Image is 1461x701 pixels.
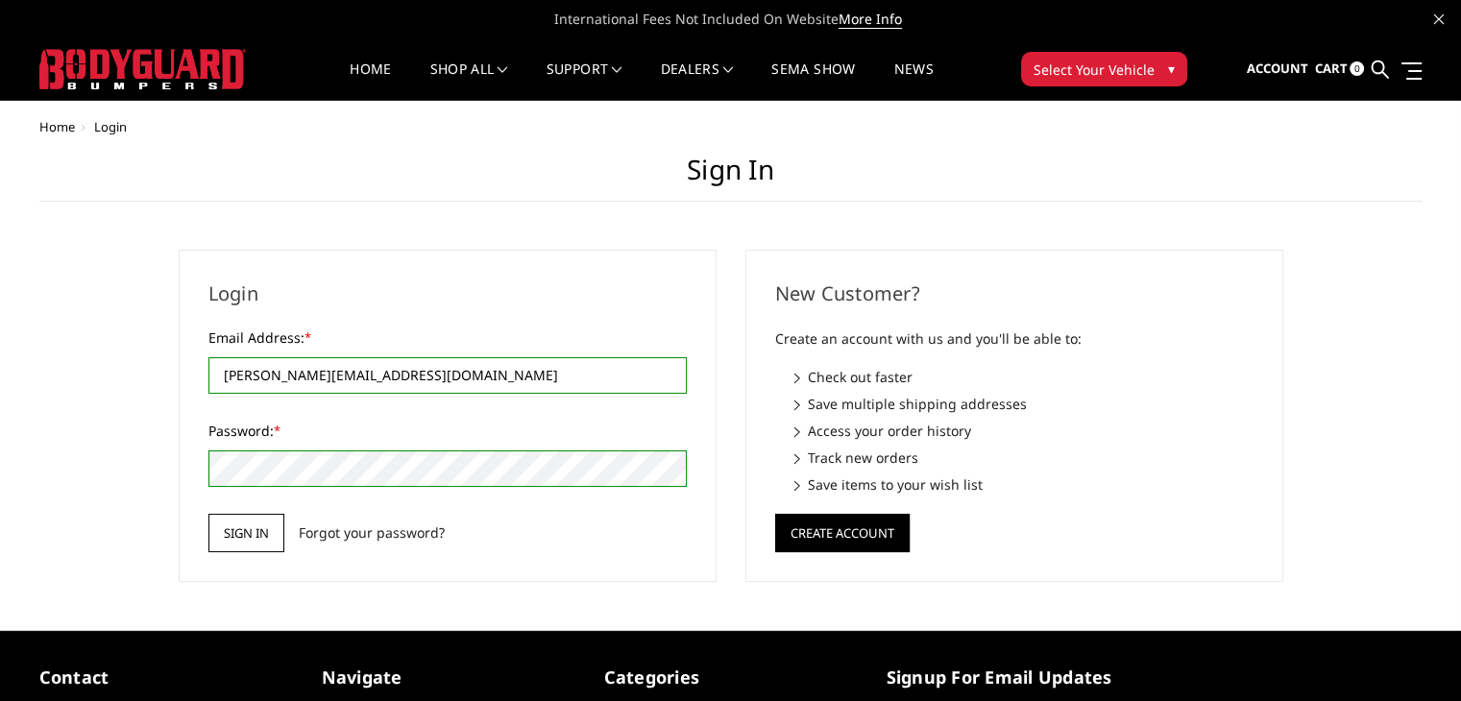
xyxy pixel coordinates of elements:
[298,522,444,543] a: Forgot your password?
[208,327,687,348] label: Email Address:
[771,62,855,100] a: SEMA Show
[1021,52,1187,86] button: Select Your Vehicle
[794,421,1254,441] li: Access your order history
[1246,60,1307,77] span: Account
[208,279,687,308] h2: Login
[430,62,508,100] a: shop all
[1168,59,1175,79] span: ▾
[794,474,1254,495] li: Save items to your wish list
[794,367,1254,387] li: Check out faster
[39,118,75,135] a: Home
[661,62,734,100] a: Dealers
[775,327,1254,350] p: Create an account with us and you'll be able to:
[775,521,910,540] a: Create Account
[794,447,1254,468] li: Track new orders
[604,665,858,690] h5: Categories
[208,421,687,441] label: Password:
[39,154,1423,202] h1: Sign in
[208,514,284,552] input: Sign in
[1350,61,1364,76] span: 0
[893,62,933,100] a: News
[775,279,1254,308] h2: New Customer?
[39,665,293,690] h5: contact
[1314,60,1347,77] span: Cart
[322,665,575,690] h5: Navigate
[887,665,1140,690] h5: signup for email updates
[39,49,246,89] img: BODYGUARD BUMPERS
[1365,609,1461,701] iframe: Chat Widget
[1034,60,1155,80] span: Select Your Vehicle
[94,118,127,135] span: Login
[839,10,902,29] a: More Info
[350,62,391,100] a: Home
[794,394,1254,414] li: Save multiple shipping addresses
[775,514,910,552] button: Create Account
[547,62,622,100] a: Support
[1314,43,1364,95] a: Cart 0
[1246,43,1307,95] a: Account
